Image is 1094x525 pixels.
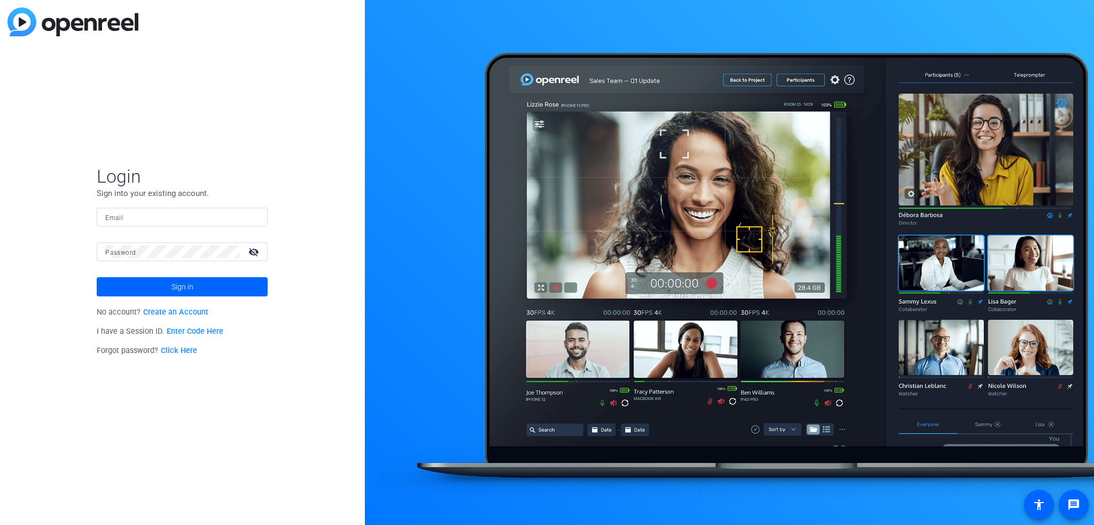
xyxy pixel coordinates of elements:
a: Click Here [161,346,197,355]
p: Sign into your existing account. [97,187,268,199]
a: Enter Code Here [167,327,223,336]
input: Enter Email Address [105,210,259,223]
img: blue-gradient.svg [7,7,138,36]
mat-label: Email [105,214,123,222]
span: Forgot password? [97,346,197,355]
mat-icon: message [1067,498,1080,511]
span: Login [97,165,268,187]
mat-label: Password [105,249,136,256]
span: Sign in [171,273,193,300]
button: Sign in [97,277,268,296]
mat-icon: accessibility [1033,498,1045,511]
span: I have a Session ID. [97,327,223,336]
a: Create an Account [143,308,208,317]
span: No account? [97,308,208,317]
mat-icon: visibility_off [242,244,268,260]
